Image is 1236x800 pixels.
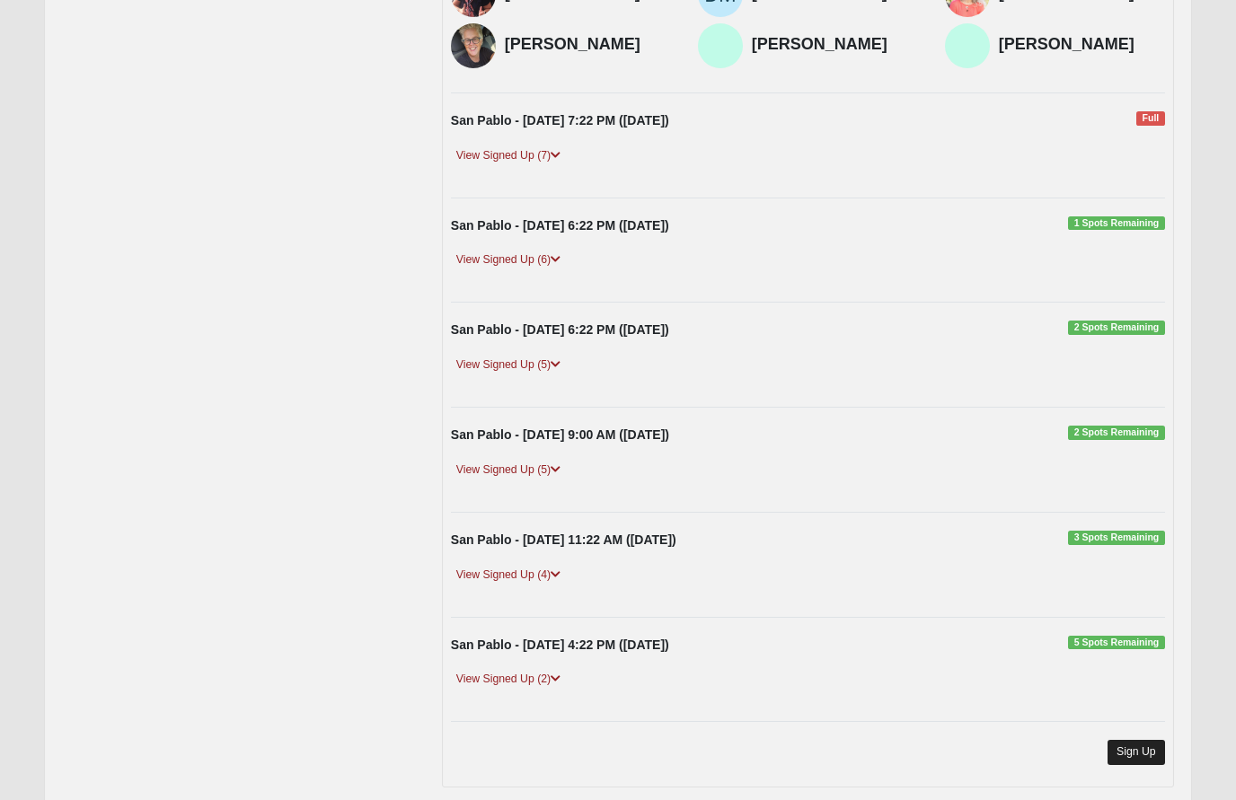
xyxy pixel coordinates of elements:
a: View Signed Up (2) [451,670,566,689]
span: Full [1136,111,1164,126]
strong: San Pablo - [DATE] 6:22 PM ([DATE]) [451,218,669,233]
img: Mary Gilbert [451,23,496,68]
strong: San Pablo - [DATE] 4:22 PM ([DATE]) [451,637,669,652]
a: View Signed Up (7) [451,146,566,165]
a: View Signed Up (5) [451,461,566,479]
a: View Signed Up (5) [451,356,566,374]
span: 2 Spots Remaining [1068,426,1164,440]
strong: San Pablo - [DATE] 11:22 AM ([DATE]) [451,532,676,547]
span: 5 Spots Remaining [1068,636,1164,650]
h4: [PERSON_NAME] [752,35,918,55]
a: View Signed Up (4) [451,566,566,585]
a: Sign Up [1108,740,1165,764]
img: Mike Brannon [698,23,743,68]
h4: [PERSON_NAME] [999,35,1165,55]
span: 1 Spots Remaining [1068,216,1164,231]
strong: San Pablo - [DATE] 6:22 PM ([DATE]) [451,322,669,337]
span: 2 Spots Remaining [1068,321,1164,335]
h4: [PERSON_NAME] [505,35,671,55]
span: 3 Spots Remaining [1068,531,1164,545]
a: View Signed Up (6) [451,251,566,269]
strong: San Pablo - [DATE] 7:22 PM ([DATE]) [451,113,669,127]
strong: San Pablo - [DATE] 9:00 AM ([DATE]) [451,427,669,442]
img: Rudy Urban [945,23,990,68]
